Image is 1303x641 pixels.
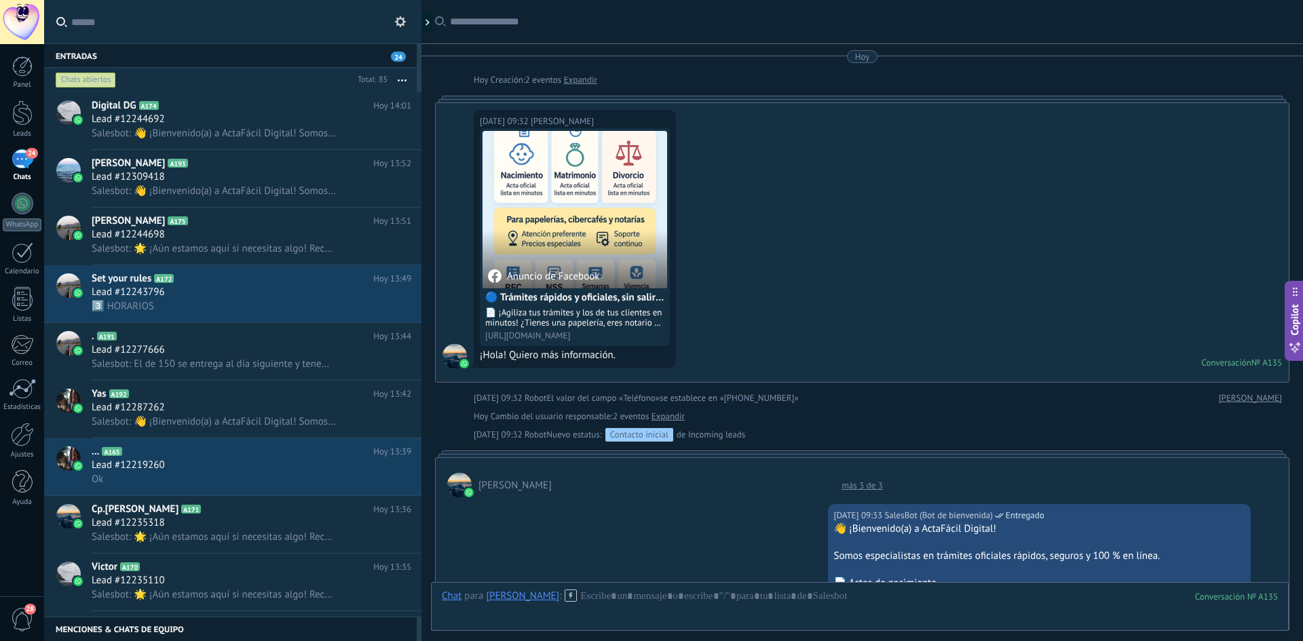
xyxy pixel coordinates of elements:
[44,438,421,495] a: avataricon...A165Hoy 13:39Lead #12219260Ok
[474,428,525,442] div: [DATE] 09:32
[835,480,890,491] div: más 3 de 3
[485,307,664,328] div: 📄 ¡Agiliza tus trámites y los de tus clientes en minutos! ¿Tienes una papelería, eres notario o a...
[373,99,411,113] span: Hoy 14:01
[44,323,421,380] a: avataricon.A191Hoy 13:44Lead #12277666Salesbot: El de 150 se entrega al día siguiente y tenemos o...
[92,170,165,184] span: Lead #12309418
[391,52,406,62] span: 24
[92,560,117,574] span: Victor
[834,509,885,522] div: [DATE] 09:33
[1195,591,1278,602] div: 135
[44,92,421,149] a: avatariconDigital DGA174Hoy 14:01Lead #12244692Salesbot: 👋 ¡Bienvenido(a) a ActaFácil Digital! So...
[73,461,83,471] img: icon
[92,184,337,197] span: Salesbot: 👋 ¡Bienvenido(a) a ActaFácil Digital! Somos especialistas en trámites oficiales rápidos...
[92,459,165,472] span: Lead #12219260
[388,68,417,92] button: Más
[3,173,42,182] div: Chats
[92,272,151,286] span: Set your rules
[92,157,165,170] span: [PERSON_NAME]
[92,530,337,543] span: Salesbot: 🌟 ¡Aún estamos aquí si necesitas algo! Recuerda que todas las solicitudes deben realiza...
[564,73,597,87] a: Expandir
[1219,391,1282,405] a: [PERSON_NAME]
[3,359,42,368] div: Correo
[3,267,42,276] div: Calendario
[168,216,187,225] span: A175
[44,553,421,610] a: avatariconVictorA170Hoy 13:35Lead #12235110Salesbot: 🌟 ¡Aún estamos aquí si necesitas algo! Recue...
[546,391,660,405] span: El valor del campo «Teléfono»
[613,410,649,423] span: 2 eventos
[447,473,472,497] span: Eliceo Canul
[373,272,411,286] span: Hoy 13:49
[56,72,116,88] div: Chats abiertos
[834,577,1245,590] div: 📄 Actas de nacimiento
[480,349,670,362] div: ¡Hola! Quiero más información.
[44,208,421,265] a: avataricon[PERSON_NAME]A175Hoy 13:51Lead #12244698Salesbot: 🌟 ¡Aún estamos aquí si necesitas algo...
[1201,357,1251,368] div: Conversación
[373,387,411,401] span: Hoy 13:42
[73,288,83,298] img: icon
[884,509,992,522] span: SalesBot (Bot de bienvenida)
[834,549,1245,563] div: Somos especialistas en trámites oficiales rápidos, seguros y 100 % en línea.
[3,130,42,138] div: Leads
[3,498,42,507] div: Ayuda
[834,522,1245,536] div: 👋 ¡Bienvenido(a) a ActaFácil Digital!
[92,300,154,313] span: 3️⃣ HORARIOS
[92,330,94,343] span: .
[44,496,421,553] a: avatariconCp.[PERSON_NAME]A171Hoy 13:36Lead #12235318Salesbot: 🌟 ¡Aún estamos aquí si necesitas a...
[531,115,594,128] span: Eliceo Canul
[92,588,337,601] span: Salesbot: 🌟 ¡Aún estamos aquí si necesitas algo! Recuerda que todas las solicitudes deben realiza...
[855,50,870,63] div: Hoy
[488,269,599,283] div: Anuncio de Facebook
[474,73,597,87] div: Creación:
[373,445,411,459] span: Hoy 13:39
[478,479,552,492] span: Eliceo Canul
[97,332,117,341] span: A191
[3,81,42,90] div: Panel
[92,574,165,587] span: Lead #12235110
[44,265,421,322] a: avatariconSet your rulesA172Hoy 13:49Lead #122437963️⃣ HORARIOS
[485,330,664,341] div: [URL][DOMAIN_NAME]
[3,403,42,412] div: Estadísticas
[168,159,187,168] span: A193
[92,516,165,530] span: Lead #12235318
[92,415,337,428] span: Salesbot: 👋 ¡Bienvenido(a) a ActaFácil Digital! Somos especialistas en trámites oficiales rápidos...
[352,73,388,87] div: Total: 85
[92,99,136,113] span: Digital DG
[1288,304,1302,335] span: Copilot
[24,604,36,615] span: 28
[474,73,491,87] div: Hoy
[546,428,745,442] div: de Incoming leads
[525,73,561,87] span: 2 eventos
[154,274,174,283] span: A172
[3,450,42,459] div: Ajustes
[373,560,411,574] span: Hoy 13:35
[464,589,483,603] span: para
[92,113,165,126] span: Lead #12244692
[1006,509,1044,522] span: Entregado
[474,410,685,423] div: Cambio del usuario responsable:
[92,357,337,370] span: Salesbot: El de 150 se entrega al día siguiente y tenemos otro de 220 que tarda una hora más menos
[102,447,121,456] span: A165
[651,410,685,423] a: Expandir
[92,343,165,357] span: Lead #12277666
[92,286,165,299] span: Lead #12243796
[73,231,83,240] img: icon
[486,589,559,602] div: Eliceo Canul
[92,228,165,241] span: Lead #12244698
[44,381,421,438] a: avatariconYasA192Hoy 13:42Lead #12287262Salesbot: 👋 ¡Bienvenido(a) a ActaFácil Digital! Somos esp...
[92,387,107,401] span: Yas
[73,404,83,413] img: icon
[26,148,37,159] span: 24
[139,101,159,110] span: A174
[559,589,561,603] span: :
[373,157,411,170] span: Hoy 13:52
[92,242,337,255] span: Salesbot: 🌟 ¡Aún estamos aquí si necesitas algo! Recuerda que todas las solicitudes deben realiza...
[120,562,140,571] span: A170
[73,346,83,355] img: icon
[92,445,99,459] span: ...
[485,291,664,305] h4: 🔵 Trámites rápidos y oficiales, sin salir de tu negocio
[3,218,41,231] div: WhatsApp
[92,127,337,140] span: Salesbot: 👋 ¡Bienvenido(a) a ActaFácil Digital! Somos especialistas en trámites oficiales rápidos...
[73,577,83,586] img: icon
[525,392,546,404] span: Robot
[44,617,417,641] div: Menciones & Chats de equipo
